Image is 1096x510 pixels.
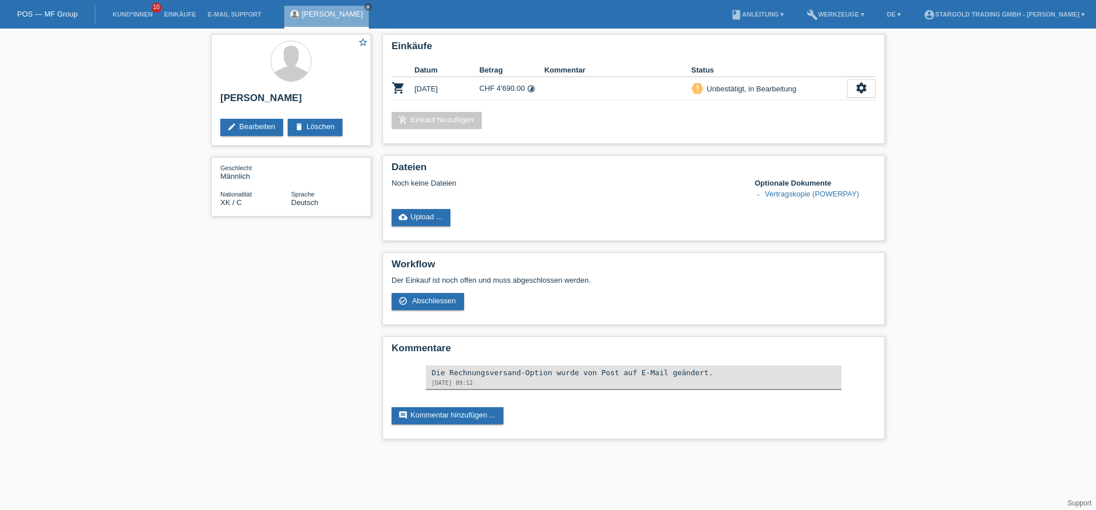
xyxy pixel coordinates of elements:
[392,112,482,129] a: add_shopping_cartEinkauf hinzufügen
[412,296,456,305] span: Abschliessen
[1067,499,1091,507] a: Support
[414,77,479,101] td: [DATE]
[398,115,408,125] i: add_shopping_cart
[398,212,408,222] i: cloud_upload
[107,11,158,18] a: Kund*innen
[220,191,252,198] span: Nationalität
[364,3,372,11] a: close
[479,63,545,77] th: Betrag
[220,163,291,180] div: Männlich
[398,296,408,306] i: check_circle_outline
[398,411,408,420] i: comment
[151,3,162,13] span: 10
[527,85,535,93] i: Fixe Raten (48 Raten)
[544,63,691,77] th: Kommentar
[414,63,479,77] th: Datum
[392,259,876,276] h2: Workflow
[801,11,870,18] a: buildWerkzeuge ▾
[291,191,315,198] span: Sprache
[17,10,78,18] a: POS — MF Group
[855,82,868,94] i: settings
[392,41,876,58] h2: Einkäufe
[392,276,876,284] p: Der Einkauf ist noch offen und muss abgeschlossen werden.
[392,179,740,187] div: Noch keine Dateien
[807,9,818,21] i: build
[765,190,859,198] a: Vertragskopie (POWERPAY)
[365,4,371,10] i: close
[220,119,283,136] a: editBearbeiten
[392,209,450,226] a: cloud_uploadUpload ...
[392,81,405,95] i: POSP00028124
[918,11,1090,18] a: account_circleStargold Trading GmbH - [PERSON_NAME] ▾
[691,63,847,77] th: Status
[755,179,876,187] h4: Optionale Dokumente
[295,122,304,131] i: delete
[725,11,789,18] a: bookAnleitung ▾
[220,198,242,207] span: Kosovo / C / 30.10.2003
[358,37,368,49] a: star_border
[432,380,836,386] div: [DATE] 09:12
[731,9,742,21] i: book
[694,84,702,92] i: priority_high
[703,83,796,95] div: Unbestätigt, in Bearbeitung
[392,343,876,360] h2: Kommentare
[479,77,545,101] td: CHF 4'690.00
[227,122,236,131] i: edit
[202,11,267,18] a: E-Mail Support
[220,93,362,110] h2: [PERSON_NAME]
[288,119,342,136] a: deleteLöschen
[392,407,503,424] a: commentKommentar hinzufügen ...
[392,162,876,179] h2: Dateien
[291,198,319,207] span: Deutsch
[220,164,252,171] span: Geschlecht
[392,293,464,310] a: check_circle_outline Abschliessen
[158,11,202,18] a: Einkäufe
[432,368,836,377] div: Die Rechnungsversand-Option wurde von Post auf E-Mail geändert.
[924,9,935,21] i: account_circle
[358,37,368,47] i: star_border
[881,11,906,18] a: DE ▾
[302,10,363,18] a: [PERSON_NAME]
